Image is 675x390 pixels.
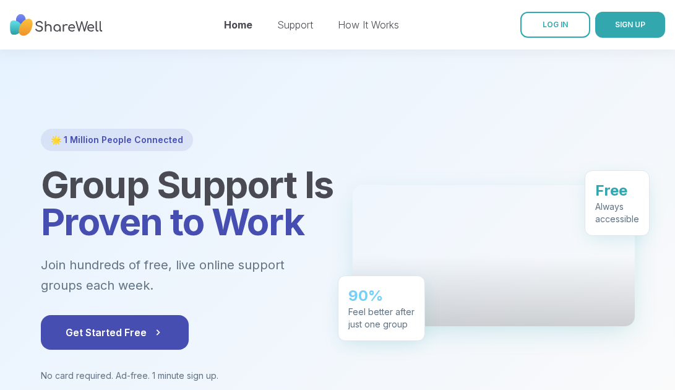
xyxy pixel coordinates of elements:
[543,20,568,29] span: LOG IN
[595,200,639,225] div: Always accessible
[615,20,645,29] span: SIGN UP
[41,370,323,382] p: No card required. Ad-free. 1 minute sign up.
[595,12,665,38] button: SIGN UP
[224,19,252,31] a: Home
[41,315,189,350] button: Get Started Free
[41,255,323,295] p: Join hundreds of free, live online support groups each week.
[348,305,415,330] div: Feel better after just one group
[10,8,103,42] img: ShareWell Nav Logo
[66,325,164,340] span: Get Started Free
[338,19,399,31] a: How It Works
[41,166,323,240] h1: Group Support Is
[41,129,193,151] div: 🌟 1 Million People Connected
[41,199,304,244] span: Proven to Work
[595,180,639,200] div: Free
[277,19,313,31] a: Support
[348,285,415,305] div: 90%
[520,12,590,38] a: LOG IN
